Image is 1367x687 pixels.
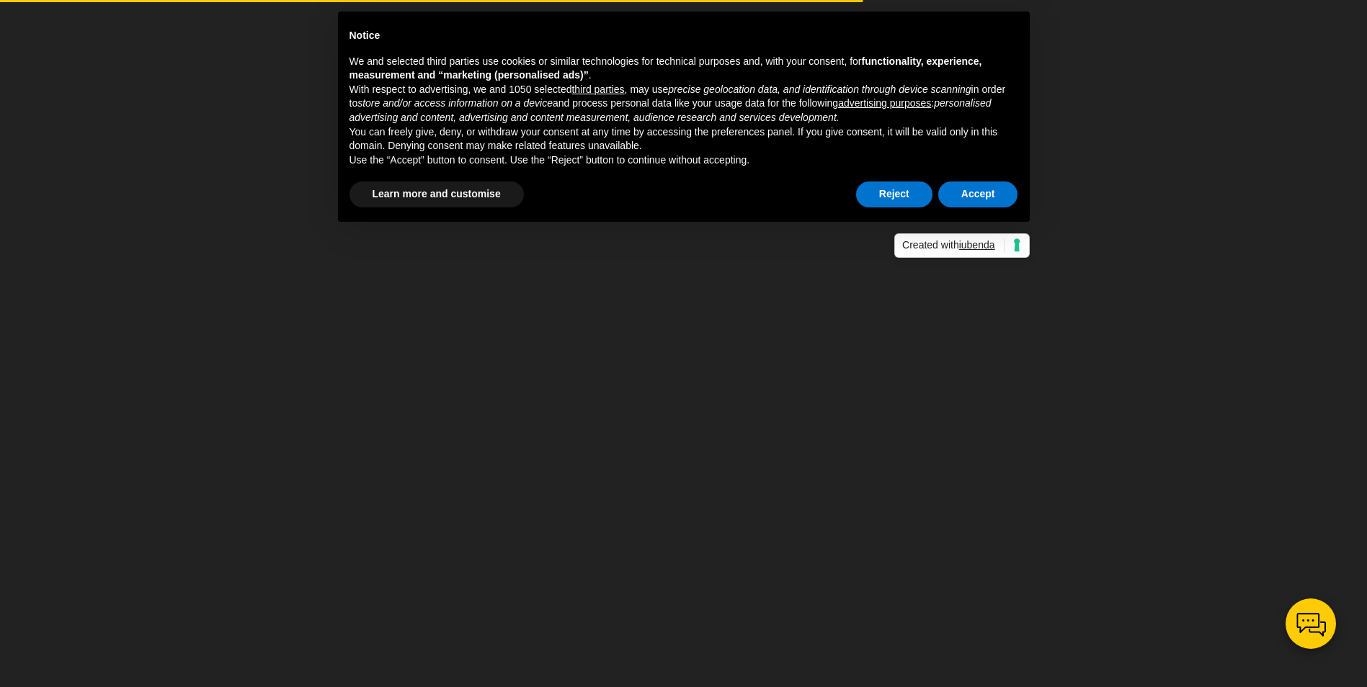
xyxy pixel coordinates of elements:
button: advertising purposes [838,96,931,111]
span: Created with [902,238,1004,253]
h2: Notice [349,29,1018,43]
em: precise geolocation data, and identification through device scanning [668,84,971,95]
p: Use the “Accept” button to consent. Use the “Reject” button to continue without accepting. [349,153,1018,168]
p: We and selected third parties use cookies or similar technologies for technical purposes and, wit... [349,55,1018,83]
p: You can freely give, deny, or withdraw your consent at any time by accessing the preferences pane... [349,125,1018,153]
p: With respect to advertising, we and 1050 selected , may use in order to and process personal data... [349,83,1018,125]
button: third parties [571,83,624,97]
button: Reject [856,181,932,207]
em: store and/or access information on a device [357,97,553,109]
em: personalised advertising and content, advertising and content measurement, audience research and ... [349,97,992,123]
button: Learn more and customise [349,181,524,207]
span: iubenda [959,239,995,251]
button: Accept [938,181,1018,207]
a: Created withiubenda [894,233,1029,258]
